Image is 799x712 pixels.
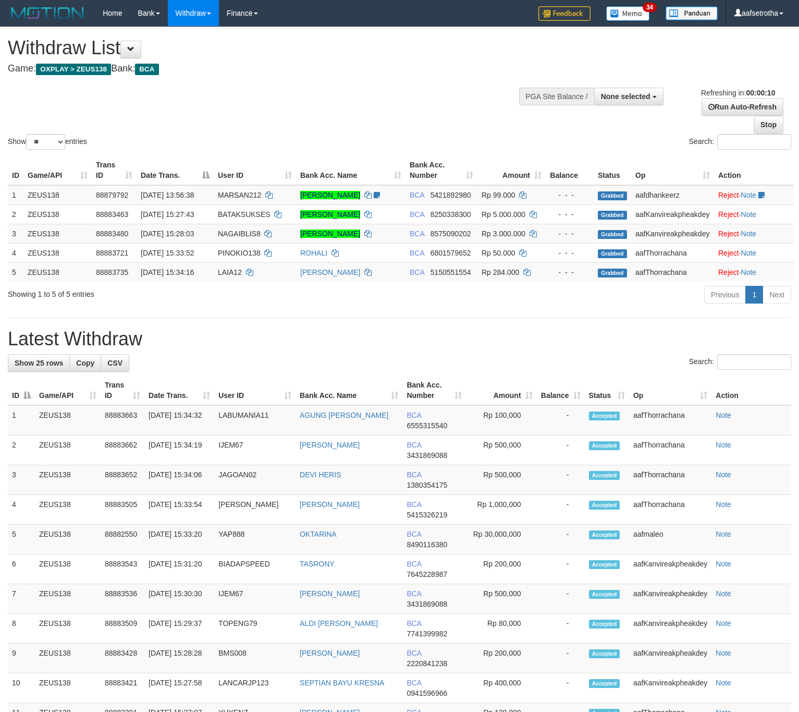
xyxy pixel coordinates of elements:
[214,405,296,436] td: LABUMANIA11
[741,268,757,276] a: Note
[300,249,327,257] a: ROHALI
[214,525,296,554] td: YAP888
[537,673,585,703] td: -
[407,470,421,479] span: BCA
[300,210,360,219] a: [PERSON_NAME]
[741,230,757,238] a: Note
[407,589,421,598] span: BCA
[598,269,627,277] span: Grabbed
[594,155,631,185] th: Status
[550,228,589,239] div: - - -
[8,204,23,224] td: 2
[407,630,447,638] span: Copy 7741399982 to clipboard
[300,191,360,199] a: [PERSON_NAME]
[466,525,536,554] td: Rp 30,000,000
[69,354,101,372] a: Copy
[8,354,70,372] a: Show 25 rows
[300,560,335,568] a: TASRONY
[718,210,739,219] a: Reject
[23,155,92,185] th: Game/API: activate to sort column ascending
[218,191,261,199] span: MARSAN212
[144,554,214,584] td: [DATE] 15:31:20
[537,465,585,495] td: -
[741,191,757,199] a: Note
[214,614,296,644] td: TOPENG79
[666,6,718,20] img: panduan.png
[35,554,101,584] td: ZEUS138
[629,465,711,495] td: aafThorrachana
[8,436,35,465] td: 2
[702,98,783,116] a: Run Auto-Refresh
[8,38,522,58] h1: Withdraw List
[214,673,296,703] td: LANCARJP123
[631,224,714,243] td: aafKanvireakpheakdey
[300,268,360,276] a: [PERSON_NAME]
[8,584,35,614] td: 7
[35,405,101,436] td: ZEUS138
[745,286,763,304] a: 1
[8,465,35,495] td: 3
[407,570,447,578] span: Copy 7645228987 to clipboard
[76,359,94,367] span: Copy
[537,614,585,644] td: -
[8,673,35,703] td: 10
[8,5,87,21] img: MOTION_logo.png
[643,3,657,12] span: 34
[537,525,585,554] td: -
[717,134,791,150] input: Search:
[716,619,731,627] a: Note
[137,155,214,185] th: Date Trans.: activate to sort column descending
[407,451,447,460] span: Copy 3431869088 to clipboard
[23,262,92,282] td: ZEUS138
[141,230,194,238] span: [DATE] 15:28:03
[629,644,711,673] td: aafKanvireakpheakdey
[300,619,378,627] a: ALDI [PERSON_NAME]
[589,412,620,420] span: Accepted
[35,614,101,644] td: ZEUS138
[8,224,23,243] td: 3
[589,530,620,539] span: Accepted
[300,679,384,687] a: SEPTIAN BAYU KRESNA
[701,89,775,97] span: Refreshing in:
[35,376,101,405] th: Game/API: activate to sort column ascending
[466,554,536,584] td: Rp 200,000
[716,589,731,598] a: Note
[466,644,536,673] td: Rp 200,000
[300,500,360,509] a: [PERSON_NAME]
[8,243,23,262] td: 4
[482,191,515,199] span: Rp 99.000
[716,411,731,419] a: Note
[537,405,585,436] td: -
[598,211,627,220] span: Grabbed
[629,673,711,703] td: aafKanvireakpheakdey
[214,495,296,525] td: [PERSON_NAME]
[537,376,585,405] th: Balance: activate to sort column ascending
[466,614,536,644] td: Rp 80,000
[482,210,525,219] span: Rp 5.000.000
[218,210,271,219] span: BATAKSUKSES
[35,525,101,554] td: ZEUS138
[629,525,711,554] td: aafmaleo
[8,554,35,584] td: 6
[410,210,424,219] span: BCA
[296,155,405,185] th: Bank Acc. Name: activate to sort column ascending
[23,185,92,205] td: ZEUS138
[23,204,92,224] td: ZEUS138
[519,88,594,105] div: PGA Site Balance /
[96,191,128,199] span: 88879792
[407,649,421,657] span: BCA
[144,584,214,614] td: [DATE] 15:30:30
[537,554,585,584] td: -
[629,554,711,584] td: aafKanvireakpheakdey
[594,88,663,105] button: None selected
[407,530,421,538] span: BCA
[214,155,296,185] th: User ID: activate to sort column ascending
[92,155,137,185] th: Trans ID: activate to sort column ascending
[589,649,620,658] span: Accepted
[101,436,144,465] td: 88883662
[716,649,731,657] a: Note
[718,230,739,238] a: Reject
[8,614,35,644] td: 8
[407,560,421,568] span: BCA
[8,525,35,554] td: 5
